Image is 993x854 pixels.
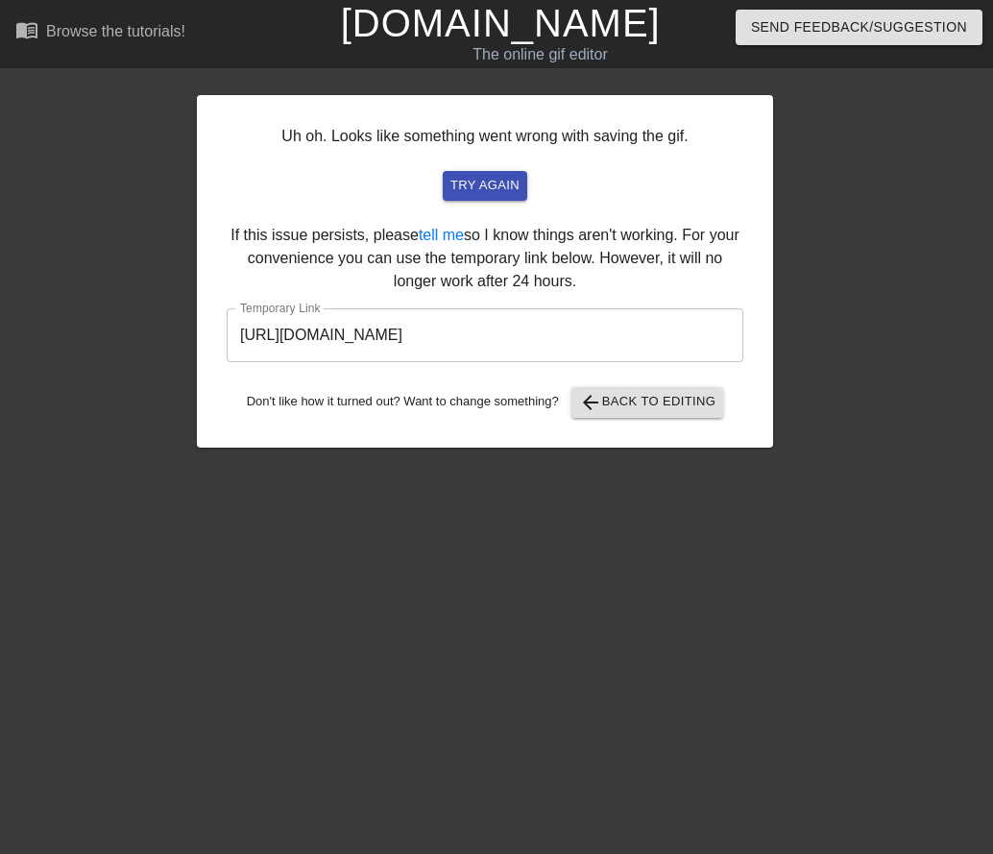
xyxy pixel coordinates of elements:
[443,171,527,201] button: try again
[341,43,740,66] div: The online gif editor
[579,391,602,414] span: arrow_back
[197,95,773,448] div: Uh oh. Looks like something went wrong with saving the gif. If this issue persists, please so I k...
[450,175,520,197] span: try again
[736,10,982,45] button: Send Feedback/Suggestion
[751,15,967,39] span: Send Feedback/Suggestion
[46,23,185,39] div: Browse the tutorials!
[579,391,716,414] span: Back to Editing
[227,387,743,418] div: Don't like how it turned out? Want to change something?
[15,18,185,48] a: Browse the tutorials!
[227,308,743,362] input: bare
[419,227,464,243] a: tell me
[341,2,661,44] a: [DOMAIN_NAME]
[15,18,38,41] span: menu_book
[571,387,724,418] button: Back to Editing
